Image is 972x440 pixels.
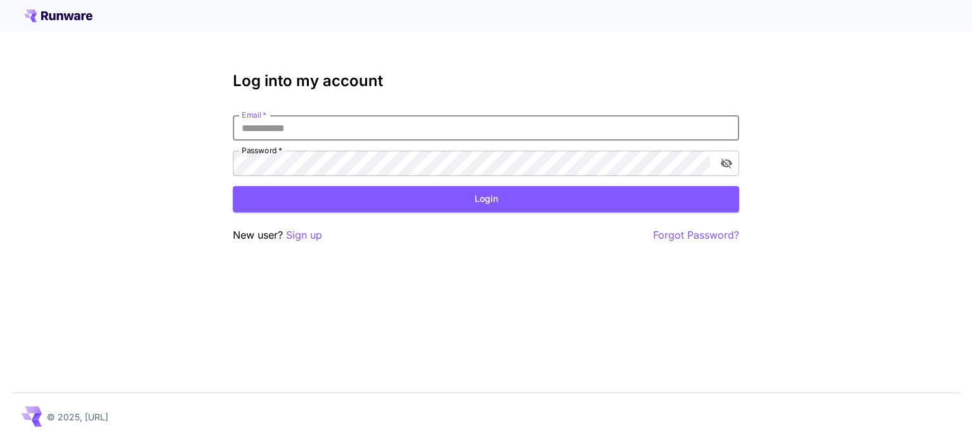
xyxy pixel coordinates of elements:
[47,410,108,424] p: © 2025, [URL]
[715,152,738,175] button: toggle password visibility
[653,227,739,243] button: Forgot Password?
[242,110,266,120] label: Email
[286,227,322,243] button: Sign up
[242,145,282,156] label: Password
[233,186,739,212] button: Login
[233,72,739,90] h3: Log into my account
[233,227,322,243] p: New user?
